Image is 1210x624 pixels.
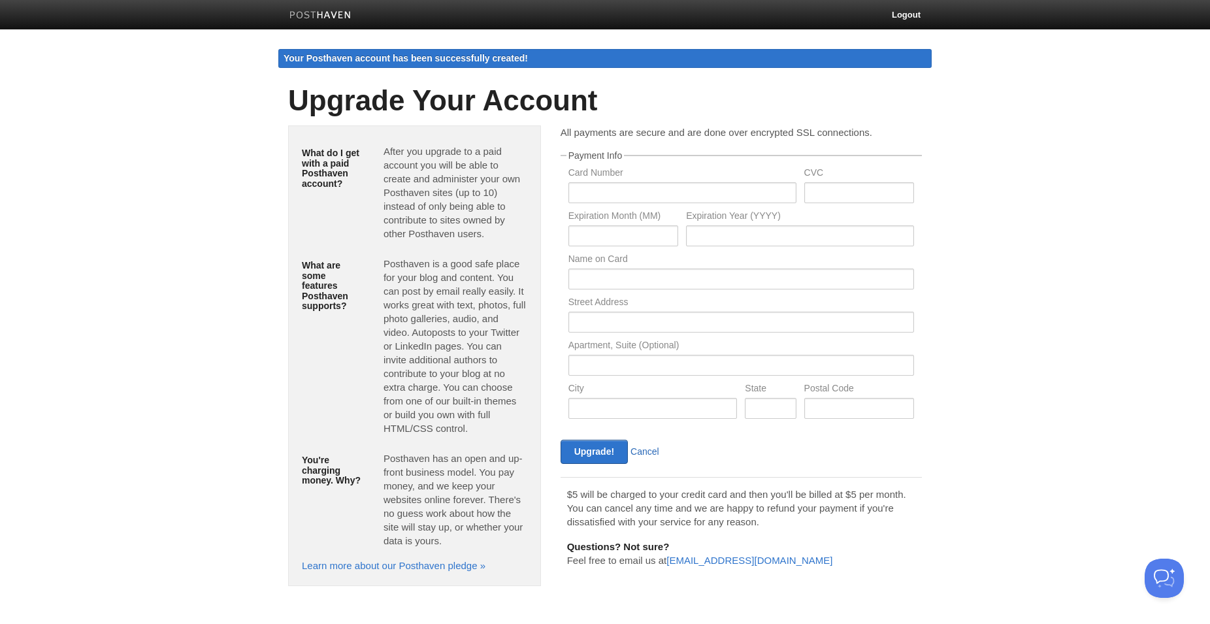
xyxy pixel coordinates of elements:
[302,560,485,571] a: Learn more about our Posthaven pledge »
[302,455,364,485] h5: You're charging money. Why?
[384,144,527,240] p: After you upgrade to a paid account you will be able to create and administer your own Posthaven ...
[567,540,915,567] p: Feel free to email us at
[1145,559,1184,598] iframe: Help Scout Beacon - Open
[568,168,796,180] label: Card Number
[804,168,914,180] label: CVC
[568,211,678,223] label: Expiration Month (MM)
[384,257,527,435] p: Posthaven is a good safe place for your blog and content. You can post by email really easily. It...
[288,85,922,116] h1: Upgrade Your Account
[568,297,914,310] label: Street Address
[278,49,932,68] div: Your Posthaven account has been successfully created!
[568,254,914,267] label: Name on Card
[568,384,738,396] label: City
[302,148,364,189] h5: What do I get with a paid Posthaven account?
[804,384,914,396] label: Postal Code
[561,125,922,139] p: All payments are secure and are done over encrypted SSL connections.
[566,151,625,160] legend: Payment Info
[568,340,914,353] label: Apartment, Suite (Optional)
[289,11,352,21] img: Posthaven-bar
[686,211,914,223] label: Expiration Year (YYYY)
[567,541,670,552] b: Questions? Not sure?
[567,487,915,529] p: $5 will be charged to your credit card and then you'll be billed at $5 per month. You can cancel ...
[561,440,628,464] input: Upgrade!
[745,384,796,396] label: State
[630,446,659,457] a: Cancel
[384,452,527,548] p: Posthaven has an open and up-front business model. You pay money, and we keep your websites onlin...
[666,555,832,566] a: [EMAIL_ADDRESS][DOMAIN_NAME]
[302,261,364,311] h5: What are some features Posthaven supports?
